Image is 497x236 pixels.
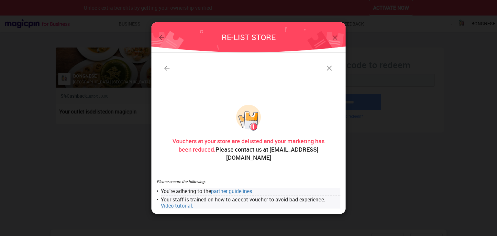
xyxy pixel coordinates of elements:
[222,32,276,43] div: RE-LIST STORE
[325,64,334,73] img: close
[331,34,339,42] img: close
[161,203,193,209] a: Video tutorial.
[236,105,261,131] img: warning
[211,188,252,194] a: partner guidelines
[161,188,341,196] div: You're adhering to the .
[151,22,346,52] img: header
[158,34,166,41] img: back
[172,137,325,161] span: Please contact us at [EMAIL_ADDRESS][DOMAIN_NAME]
[161,196,341,209] div: Your staff is trained on how to accept voucher to avoid bad experience.
[163,64,171,72] img: back
[172,137,325,153] span: Vouchers at your store are delisted and your marketing has been reduced.
[157,179,205,184] span: Please ensure the following:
